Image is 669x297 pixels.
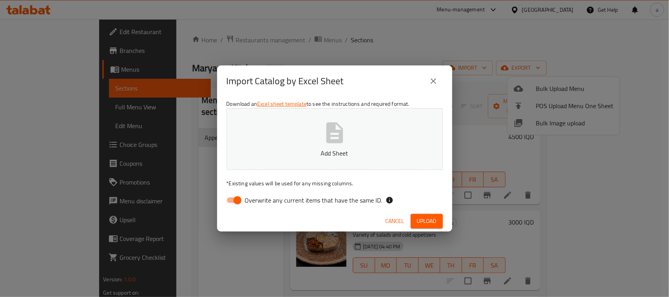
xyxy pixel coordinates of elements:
p: Add Sheet [239,148,431,158]
button: Add Sheet [227,108,443,170]
div: Download an to see the instructions and required format. [217,97,452,210]
button: close [424,72,443,91]
p: Existing values will be used for any missing columns. [227,179,443,187]
h2: Import Catalog by Excel Sheet [227,75,344,87]
svg: If the overwrite option isn't selected, then the items that match an existing ID will be ignored ... [386,196,393,204]
button: Cancel [383,214,408,228]
span: Cancel [386,216,404,226]
a: Excel sheet template [257,99,306,109]
span: Overwrite any current items that have the same ID. [245,196,383,205]
button: Upload [411,214,443,228]
span: Upload [417,216,437,226]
